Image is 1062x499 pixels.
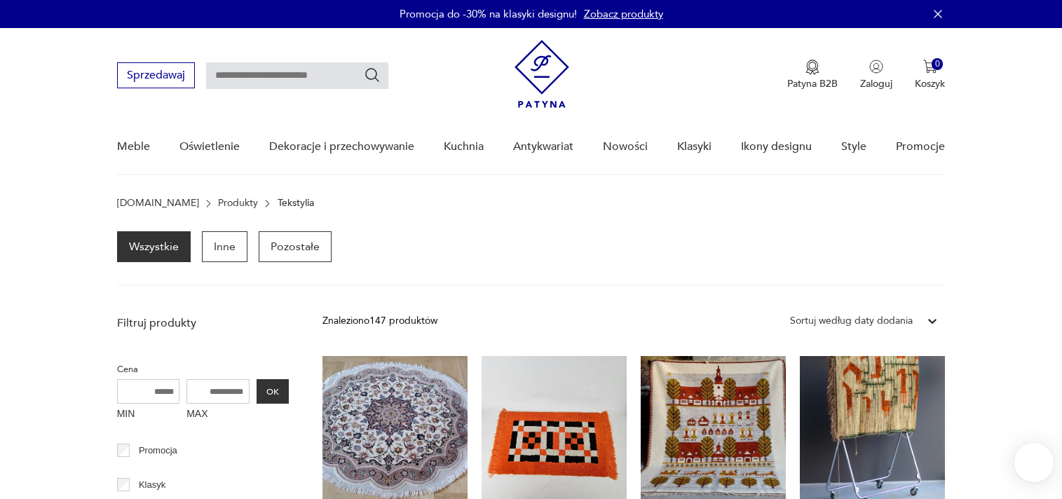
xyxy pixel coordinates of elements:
label: MIN [117,404,180,426]
button: Patyna B2B [787,60,838,90]
img: Ikona koszyka [923,60,937,74]
a: Antykwariat [513,120,573,174]
a: Promocje [896,120,945,174]
a: [DOMAIN_NAME] [117,198,199,209]
p: Koszyk [915,77,945,90]
a: Nowości [603,120,648,174]
p: Patyna B2B [787,77,838,90]
a: Meble [117,120,150,174]
div: 0 [932,58,944,70]
p: Tekstylia [278,198,314,209]
iframe: Smartsupp widget button [1014,443,1054,482]
a: Sprzedawaj [117,71,195,81]
a: Klasyki [677,120,712,174]
a: Dekoracje i przechowywanie [269,120,414,174]
img: Patyna - sklep z meblami i dekoracjami vintage [515,40,569,108]
a: Oświetlenie [179,120,240,174]
div: Znaleziono 147 produktów [322,313,437,329]
img: Ikonka użytkownika [869,60,883,74]
a: Style [841,120,866,174]
a: Ikony designu [741,120,812,174]
a: Zobacz produkty [584,7,663,21]
a: Wszystkie [117,231,191,262]
button: Zaloguj [860,60,892,90]
p: Klasyk [139,477,165,493]
div: Sortuj według daty dodania [790,313,913,329]
a: Ikona medaluPatyna B2B [787,60,838,90]
p: Promocja [139,443,177,458]
label: MAX [186,404,250,426]
img: Ikona medalu [805,60,819,75]
p: Filtruj produkty [117,315,289,331]
p: Zaloguj [860,77,892,90]
button: Szukaj [364,67,381,83]
p: Promocja do -30% na klasyki designu! [400,7,577,21]
a: Pozostałe [259,231,332,262]
button: Sprzedawaj [117,62,195,88]
a: Kuchnia [444,120,484,174]
p: Cena [117,362,289,377]
a: Produkty [218,198,258,209]
a: Inne [202,231,247,262]
button: 0Koszyk [915,60,945,90]
button: OK [257,379,289,404]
